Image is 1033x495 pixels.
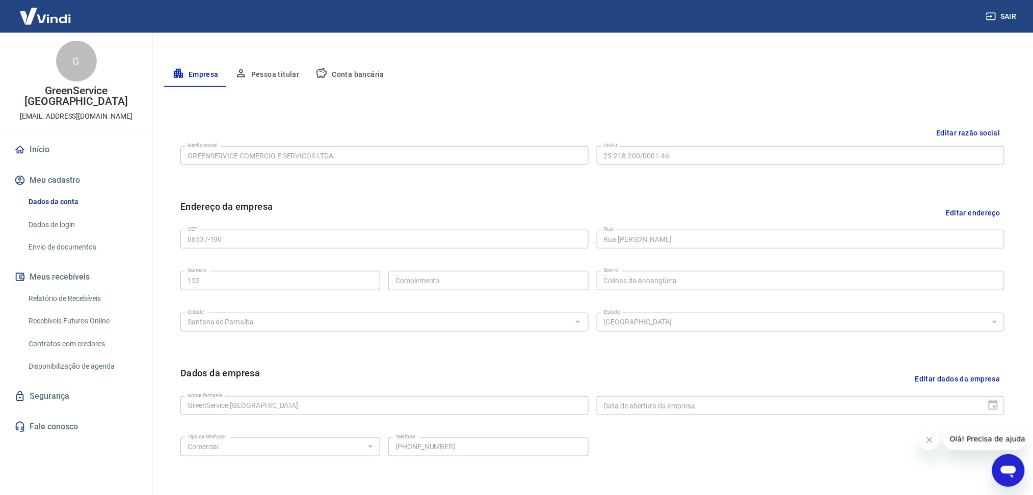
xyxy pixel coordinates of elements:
a: Fale conosco [12,416,140,438]
span: Olá! Precisa de ajuda? [6,7,86,15]
label: Número [188,266,206,274]
a: Relatório de Recebíveis [24,288,140,309]
button: Conta bancária [307,63,392,87]
h6: Dados da empresa [180,366,260,392]
label: CEP [188,225,197,233]
input: DD/MM/YYYY [597,396,979,415]
a: Segurança [12,385,140,407]
h6: Endereço da empresa [180,200,273,226]
label: Rua [604,225,614,233]
a: Dados de login [24,214,140,235]
button: Pessoa titular [227,63,308,87]
label: Tipo de telefone [188,433,225,441]
iframe: Botão para abrir a janela de mensagens [992,454,1025,487]
label: Cidade [188,308,204,316]
input: Digite aqui algumas palavras para buscar a cidade [183,316,569,328]
button: Editar dados da empresa [911,366,1004,392]
button: Meus recebíveis [12,266,140,288]
a: Contratos com credores [24,334,140,354]
button: Sair [984,7,1021,26]
button: Empresa [164,63,227,87]
a: Envio de documentos [24,237,140,258]
p: GreenService [GEOGRAPHIC_DATA] [8,86,144,107]
button: Meu cadastro [12,169,140,191]
a: Dados da conta [24,191,140,212]
p: [EMAIL_ADDRESS][DOMAIN_NAME] [20,111,133,122]
div: G [56,41,97,81]
label: Estado [604,308,621,316]
button: Editar endereço [942,200,1004,226]
img: Vindi [12,1,78,32]
iframe: Fechar mensagem [919,430,940,450]
button: Editar razão social [932,124,1004,143]
label: Nome fantasia [188,392,223,399]
a: Disponibilização de agenda [24,356,140,377]
label: Razão social [188,142,218,149]
a: Início [12,139,140,161]
label: Bairro [604,266,618,274]
iframe: Mensagem da empresa [944,428,1025,450]
label: CNPJ [604,142,617,149]
label: Telefone [395,433,415,441]
a: Recebíveis Futuros Online [24,311,140,332]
